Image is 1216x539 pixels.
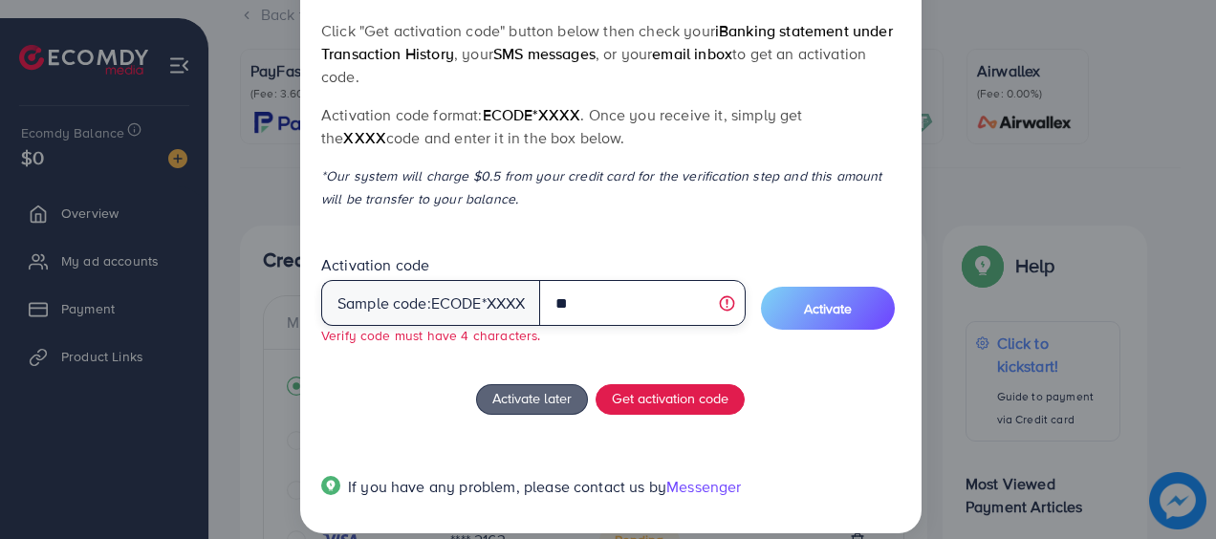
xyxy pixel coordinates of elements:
[321,326,541,344] small: Verify code must have 4 characters.
[666,476,741,497] span: Messenger
[493,43,596,64] span: SMS messages
[348,476,666,497] span: If you have any problem, please contact us by
[476,384,588,415] button: Activate later
[321,476,340,495] img: Popup guide
[321,103,900,149] p: Activation code format: . Once you receive it, simply get the code and enter it in the box below.
[321,19,900,88] p: Click "Get activation code" button below then check your , your , or your to get an activation code.
[483,104,581,125] span: ecode*XXXX
[761,287,895,330] button: Activate
[321,280,541,326] div: Sample code: *XXXX
[652,43,732,64] span: email inbox
[596,384,745,415] button: Get activation code
[321,164,900,210] p: *Our system will charge $0.5 from your credit card for the verification step and this amount will...
[343,127,386,148] span: XXXX
[612,388,728,408] span: Get activation code
[804,299,852,318] span: Activate
[492,388,572,408] span: Activate later
[431,292,482,314] span: ecode
[321,20,893,64] span: iBanking statement under Transaction History
[321,254,429,276] label: Activation code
